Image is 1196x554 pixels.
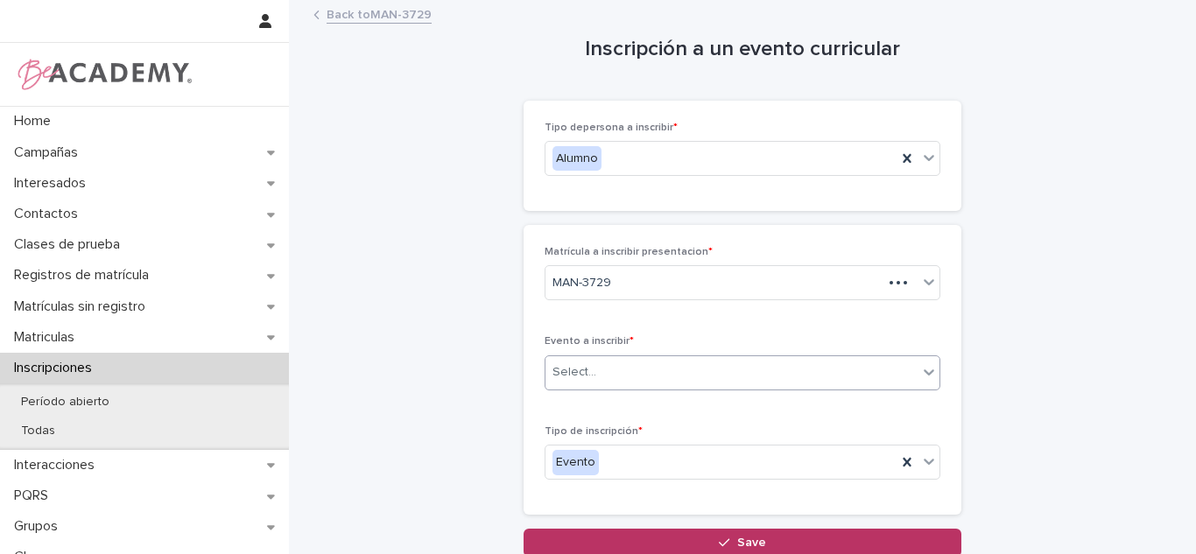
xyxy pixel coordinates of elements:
[545,123,678,133] span: Tipo depersona a inscribir
[7,360,106,376] p: Inscripciones
[327,4,432,24] a: Back toMAN-3729
[7,206,92,222] p: Contactos
[524,37,961,62] h1: Inscripción a un evento curricular
[14,57,193,92] img: WPrjXfSUmiLcdUfaYY4Q
[7,113,65,130] p: Home
[552,274,611,292] span: MAN-3729
[545,247,713,257] span: Matrícula a inscribir presentacion
[7,298,159,315] p: Matrículas sin registro
[7,236,134,253] p: Clases de prueba
[7,457,109,473] p: Interacciones
[545,336,634,347] span: Evento a inscribir
[545,426,643,437] span: Tipo de inscripción
[7,395,123,410] p: Período abierto
[7,518,72,535] p: Grupos
[7,267,163,284] p: Registros de matrícula
[7,487,62,504] p: PQRS
[7,424,69,438] p: Todas
[552,450,599,475] div: Evento
[552,146,602,172] div: Alumno
[7,175,100,192] p: Interesados
[737,536,766,549] span: Save
[552,363,596,382] div: Select...
[7,144,92,161] p: Campañas
[7,329,88,346] p: Matriculas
